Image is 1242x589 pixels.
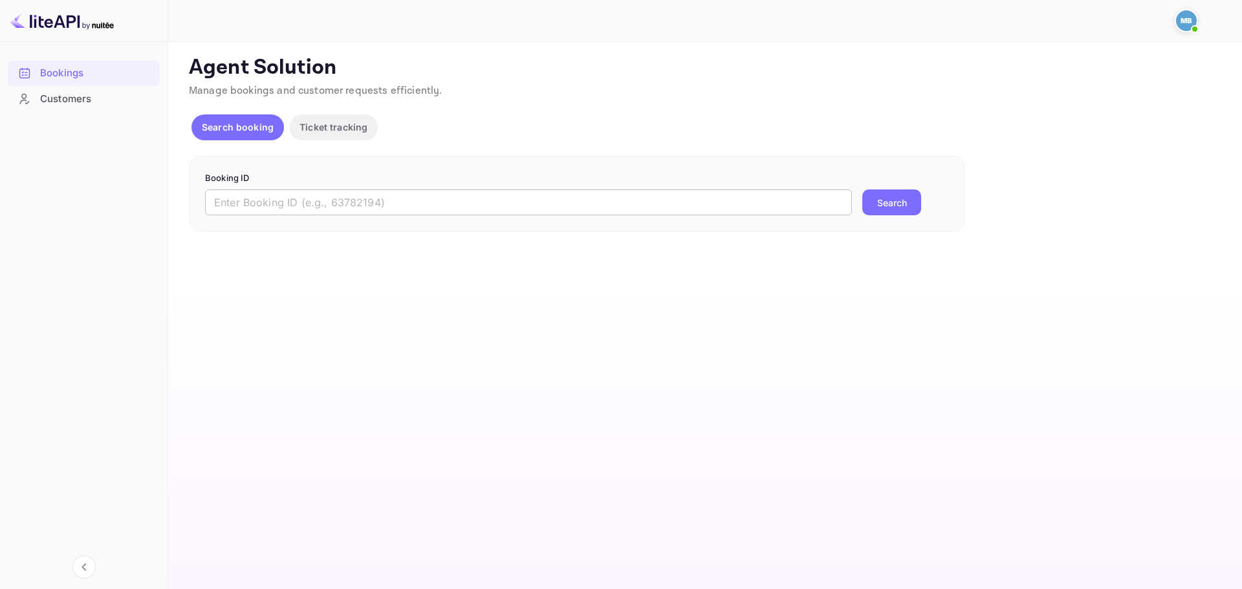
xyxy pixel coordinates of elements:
img: Mohcine Belkhir [1176,10,1197,31]
input: Enter Booking ID (e.g., 63782194) [205,189,852,215]
p: Agent Solution [189,55,1219,81]
p: Booking ID [205,172,949,185]
a: Bookings [8,61,160,85]
div: Customers [8,87,160,112]
div: Customers [40,92,153,107]
p: Search booking [202,120,274,134]
p: Ticket tracking [300,120,367,134]
a: Customers [8,87,160,111]
span: Manage bookings and customer requests efficiently. [189,84,442,98]
button: Search [862,189,921,215]
img: LiteAPI logo [10,10,114,31]
button: Collapse navigation [72,555,96,579]
div: Bookings [8,61,160,86]
div: Bookings [40,66,153,81]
